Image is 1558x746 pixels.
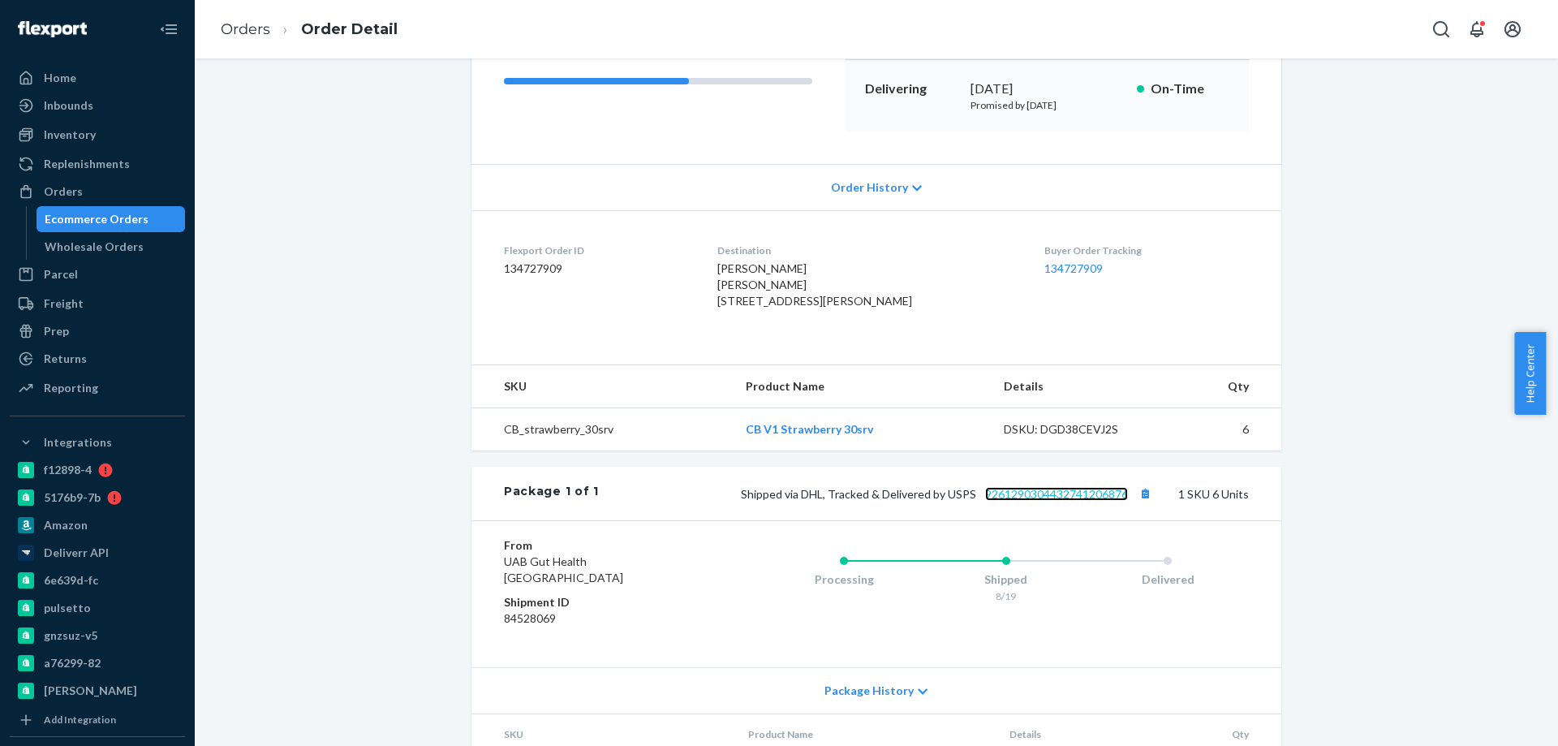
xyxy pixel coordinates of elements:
dd: 134727909 [504,261,691,277]
div: Integrations [44,434,112,451]
a: 134727909 [1044,261,1103,275]
div: Freight [44,295,84,312]
a: Freight [10,291,185,317]
div: Inbounds [44,97,93,114]
dt: Destination [717,244,1019,257]
td: 6 [1169,408,1281,451]
button: Close Navigation [153,13,185,45]
ol: breadcrumbs [208,6,411,54]
div: Orders [44,183,83,200]
p: Delivering [865,80,958,98]
div: 8/19 [925,589,1087,603]
div: a76299-82 [44,655,101,671]
a: Deliverr API [10,540,185,566]
dd: 84528069 [504,610,698,627]
a: Add Integration [10,710,185,730]
p: Promised by [DATE] [971,98,1124,112]
th: Qty [1169,365,1281,408]
th: Details [991,365,1169,408]
div: Home [44,70,76,86]
a: 6e639d-fc [10,567,185,593]
button: Integrations [10,429,185,455]
span: [PERSON_NAME] [PERSON_NAME] [STREET_ADDRESS][PERSON_NAME] [717,261,912,308]
td: CB_strawberry_30srv [471,408,733,451]
div: Processing [763,571,925,588]
a: gnzsuz-v5 [10,623,185,649]
div: Delivered [1087,571,1249,588]
a: Inventory [10,122,185,148]
div: 6e639d-fc [44,572,98,589]
a: a76299-82 [10,650,185,676]
div: Parcel [44,266,78,282]
a: Reporting [10,375,185,401]
span: Package History [824,683,914,699]
a: Prep [10,318,185,344]
div: Ecommerce Orders [45,211,148,227]
dt: Shipment ID [504,594,698,610]
a: Home [10,65,185,91]
div: Shipped [925,571,1087,588]
th: Product Name [733,365,991,408]
div: Amazon [44,517,88,533]
div: Returns [44,351,87,367]
dt: From [504,537,698,554]
a: Orders [221,20,270,38]
a: Amazon [10,512,185,538]
div: f12898-4 [44,462,92,478]
a: [PERSON_NAME] [10,678,185,704]
p: On-Time [1151,80,1229,98]
button: Open Search Box [1425,13,1457,45]
div: Prep [44,323,69,339]
a: Wholesale Orders [37,234,186,260]
button: Open account menu [1496,13,1529,45]
img: Flexport logo [18,21,87,37]
a: Ecommerce Orders [37,206,186,232]
div: pulsetto [44,600,91,616]
a: Orders [10,179,185,205]
div: [PERSON_NAME] [44,683,137,699]
a: 5176b9-7b [10,485,185,511]
div: Reporting [44,380,98,396]
th: SKU [471,365,733,408]
span: Shipped via DHL, Tracked & Delivered by USPS [741,487,1156,501]
a: 9261290304432741206876 [985,487,1128,501]
span: Order History [831,179,908,196]
div: [DATE] [971,80,1124,98]
button: Copy tracking number [1134,483,1156,504]
div: 1 SKU 6 Units [599,483,1249,504]
div: Deliverr API [44,545,109,561]
button: Open notifications [1461,13,1493,45]
div: Inventory [44,127,96,143]
div: Wholesale Orders [45,239,144,255]
a: f12898-4 [10,457,185,483]
div: Replenishments [44,156,130,172]
a: Inbounds [10,93,185,119]
a: Replenishments [10,151,185,177]
button: Help Center [1514,332,1546,415]
div: DSKU: DGD38CEVJ2S [1004,421,1156,438]
dt: Buyer Order Tracking [1044,244,1249,257]
div: 5176b9-7b [44,489,101,506]
span: UAB Gut Health [GEOGRAPHIC_DATA] [504,554,623,584]
div: Package 1 of 1 [504,483,599,504]
div: Add Integration [44,713,116,727]
a: Returns [10,346,185,372]
div: gnzsuz-v5 [44,627,97,644]
a: pulsetto [10,595,185,621]
a: Order Detail [301,20,398,38]
a: Parcel [10,261,185,287]
dt: Flexport Order ID [504,244,691,257]
a: CB V1 Strawberry 30srv [746,422,873,436]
